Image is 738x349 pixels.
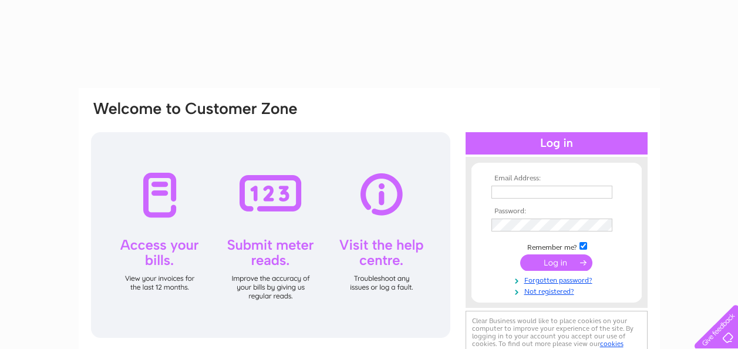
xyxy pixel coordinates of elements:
[488,174,625,183] th: Email Address:
[488,240,625,252] td: Remember me?
[520,254,592,271] input: Submit
[491,285,625,296] a: Not registered?
[488,207,625,216] th: Password:
[491,274,625,285] a: Forgotten password?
